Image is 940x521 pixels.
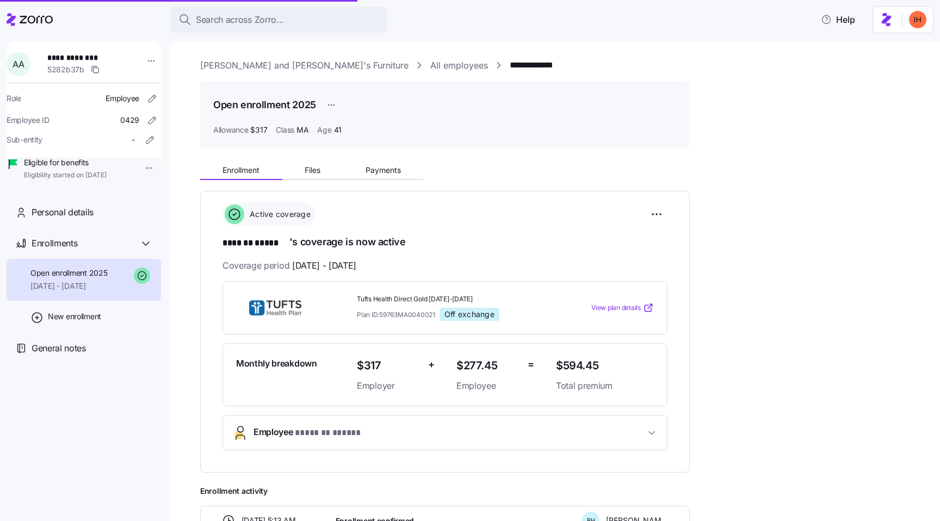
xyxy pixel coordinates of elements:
[222,235,667,250] h1: 's coverage is now active
[222,166,259,174] span: Enrollment
[250,125,267,135] span: $317
[32,206,94,219] span: Personal details
[812,9,864,30] button: Help
[24,157,107,168] span: Eligible for benefits
[591,302,654,313] a: View plan details
[253,425,367,440] span: Employee
[200,486,690,497] span: Enrollment activity
[276,125,294,135] span: Class
[30,268,107,278] span: Open enrollment 2025
[213,98,316,111] h1: Open enrollment 2025
[428,357,435,373] span: +
[296,125,308,135] span: MA
[32,342,86,355] span: General notes
[48,311,101,322] span: New enrollment
[305,166,320,174] span: Files
[357,357,419,375] span: $317
[7,134,42,145] span: Sub-entity
[456,379,519,393] span: Employee
[196,13,284,27] span: Search across Zorro...
[222,259,356,272] span: Coverage period
[591,303,641,313] span: View plan details
[236,295,314,320] img: THP Direct
[292,259,356,272] span: [DATE] - [DATE]
[47,64,84,75] span: 5282b37b
[444,309,494,319] span: Off exchange
[106,93,139,104] span: Employee
[120,115,139,126] span: 0429
[556,357,654,375] span: $594.45
[132,134,135,145] span: -
[556,379,654,393] span: Total premium
[430,59,488,72] a: All employees
[170,7,387,33] button: Search across Zorro...
[821,13,855,26] span: Help
[24,171,107,180] span: Eligibility started on [DATE]
[528,357,534,373] span: =
[456,357,519,375] span: $277.45
[32,237,77,250] span: Enrollments
[7,93,21,104] span: Role
[246,209,311,220] span: Active coverage
[7,115,50,126] span: Employee ID
[200,59,409,72] a: [PERSON_NAME] and [PERSON_NAME]'s Furniture
[13,60,24,69] span: A A
[334,125,342,135] span: 41
[366,166,401,174] span: Payments
[357,310,435,319] span: Plan ID: 59763MA0040021
[30,281,107,291] span: [DATE] - [DATE]
[357,295,547,304] span: Tufts Health Direct Gold [DATE]-[DATE]
[357,379,419,393] span: Employer
[909,11,926,28] img: f3711480c2c985a33e19d88a07d4c111
[236,357,317,370] span: Monthly breakdown
[213,125,248,135] span: Allowance
[317,125,331,135] span: Age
